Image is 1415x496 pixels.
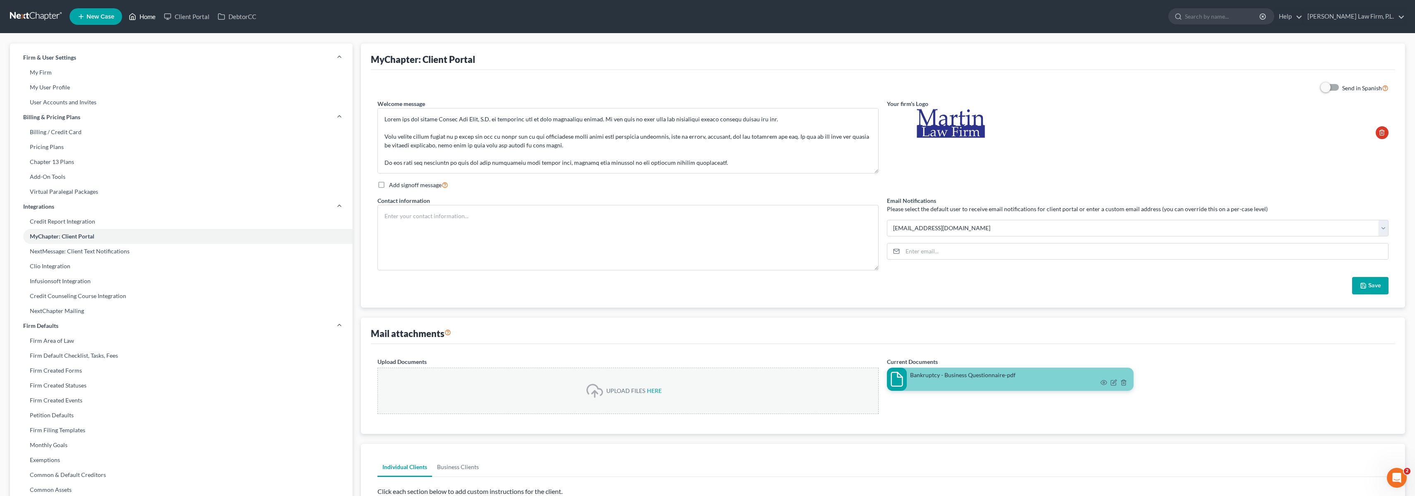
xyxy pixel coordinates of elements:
[10,318,353,333] a: Firm Defaults
[10,80,353,95] a: My User Profile
[377,196,430,205] label: Contact information
[10,303,353,318] a: NextChapter Mailing
[10,50,353,65] a: Firm & User Settings
[23,113,80,121] span: Billing & Pricing Plans
[10,363,353,378] a: Firm Created Forms
[23,322,58,330] span: Firm Defaults
[1352,277,1389,294] button: Save
[10,348,353,363] a: Firm Default Checklist, Tasks, Fees
[10,229,353,244] a: MyChapter: Client Portal
[214,9,260,24] a: DebtorCC
[887,205,1389,213] p: Please select the default user to receive email notifications for client portal or enter a custom...
[10,154,353,169] a: Chapter 13 Plans
[903,243,1388,259] input: Enter email...
[10,408,353,423] a: Petition Defaults
[23,53,76,62] span: Firm & User Settings
[371,327,451,339] div: Mail attachments
[887,196,936,205] label: Email Notifications
[160,9,214,24] a: Client Portal
[10,214,353,229] a: Credit Report Integration
[432,457,484,477] a: Business Clients
[10,95,353,110] a: User Accounts and Invites
[86,14,114,20] span: New Case
[377,99,425,108] label: Welcome message
[887,357,938,366] label: Current Documents
[10,169,353,184] a: Add-On Tools
[1185,9,1261,24] input: Search by name...
[10,65,353,80] a: My Firm
[10,274,353,289] a: Infusionsoft Integration
[10,333,353,348] a: Firm Area of Law
[377,357,427,366] label: Upload Documents
[371,53,475,65] div: MyChapter: Client Portal
[10,110,353,125] a: Billing & Pricing Plans
[887,99,928,108] label: Your firm's Logo
[10,423,353,438] a: Firm Filing Templates
[1303,9,1405,24] a: [PERSON_NAME] Law Firm, P.L.
[10,184,353,199] a: Virtual Paralegal Packages
[1342,84,1382,91] span: Send in Spanish
[887,108,1011,139] img: c774e358-6af7-4720-a6e8-89da953b5d54.gif
[10,393,353,408] a: Firm Created Events
[23,202,54,211] span: Integrations
[606,387,645,395] div: UPLOAD FILES
[910,371,1130,379] div: Bankruptcy - Business Questionnaire-pdf
[10,438,353,453] a: Monthly Goals
[10,199,353,214] a: Integrations
[10,140,353,154] a: Pricing Plans
[10,378,353,393] a: Firm Created Statuses
[389,181,442,188] span: Add signoff message
[10,125,353,140] a: Billing / Credit Card
[125,9,160,24] a: Home
[10,453,353,467] a: Exemptions
[10,259,353,274] a: Clio Integration
[1275,9,1302,24] a: Help
[10,244,353,259] a: NextMessage: Client Text Notifications
[377,457,432,477] a: Individual Clients
[10,467,353,482] a: Common & Default Creditors
[1387,468,1407,488] iframe: Intercom live chat
[10,289,353,303] a: Credit Counseling Course Integration
[1404,468,1410,474] span: 2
